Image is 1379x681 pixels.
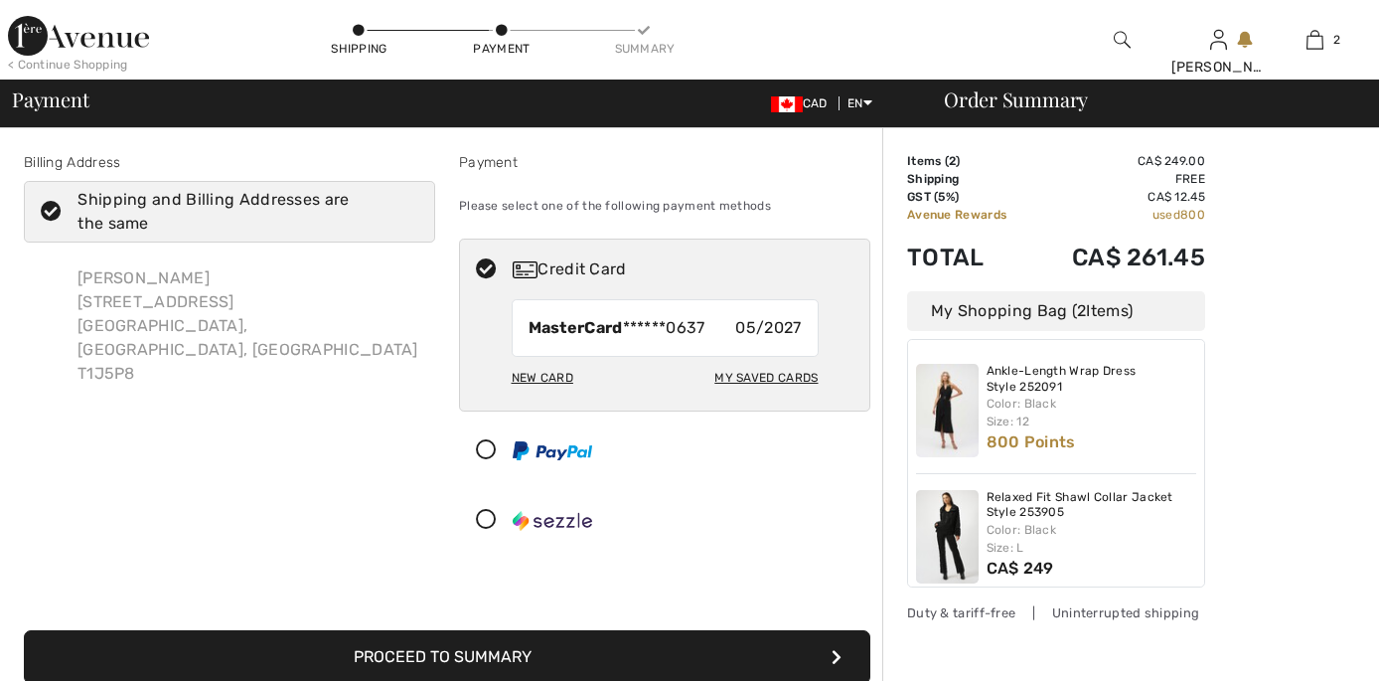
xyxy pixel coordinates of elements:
[77,188,405,236] div: Shipping and Billing Addresses are the same
[907,603,1205,622] div: Duty & tariff-free | Uninterrupted shipping
[1171,57,1266,78] div: [PERSON_NAME]
[529,318,623,337] strong: MasterCard
[847,96,872,110] span: EN
[62,251,435,402] div: [PERSON_NAME] [STREET_ADDRESS] [GEOGRAPHIC_DATA], [GEOGRAPHIC_DATA], [GEOGRAPHIC_DATA] T1J5P8
[987,395,1197,430] div: Color: Black Size: 12
[771,96,836,110] span: CAD
[24,152,435,173] div: Billing Address
[987,521,1197,557] div: Color: Black Size: L
[907,224,1034,291] td: Total
[714,361,818,395] div: My Saved Cards
[907,188,1034,206] td: GST (5%)
[513,257,856,281] div: Credit Card
[987,559,1054,578] span: CA$ 249
[987,364,1197,395] a: Ankle-Length Wrap Dress Style 252091
[1034,224,1205,291] td: CA$ 261.45
[1034,152,1205,170] td: CA$ 249.00
[1333,31,1340,49] span: 2
[987,432,1076,451] span: 800 Points
[907,170,1034,188] td: Shipping
[987,490,1197,521] a: Relaxed Fit Shawl Collar Jacket Style 253905
[1034,188,1205,206] td: CA$ 12.45
[615,40,675,58] div: Summary
[907,152,1034,170] td: Items ( )
[1034,170,1205,188] td: Free
[920,89,1367,109] div: Order Summary
[12,89,88,109] span: Payment
[459,152,870,173] div: Payment
[513,441,592,460] img: PayPal
[459,181,870,231] div: Please select one of the following payment methods
[949,154,956,168] span: 2
[8,16,149,56] img: 1ère Avenue
[330,40,389,58] div: Shipping
[513,511,592,531] img: Sezzle
[907,206,1034,224] td: Avenue Rewards
[1306,28,1323,52] img: My Bag
[472,40,532,58] div: Payment
[1268,28,1362,52] a: 2
[1210,30,1227,49] a: Sign In
[771,96,803,112] img: Canadian Dollar
[1034,206,1205,224] td: used
[1210,28,1227,52] img: My Info
[907,291,1205,331] div: My Shopping Bag ( Items)
[1180,208,1205,222] span: 800
[916,490,979,584] img: Relaxed Fit Shawl Collar Jacket Style 253905
[8,56,128,74] div: < Continue Shopping
[512,361,573,395] div: New Card
[513,261,537,278] img: Credit Card
[916,364,979,457] img: Ankle-Length Wrap Dress Style 252091
[735,316,801,340] span: 05/2027
[1114,28,1131,52] img: search the website
[1077,301,1086,320] span: 2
